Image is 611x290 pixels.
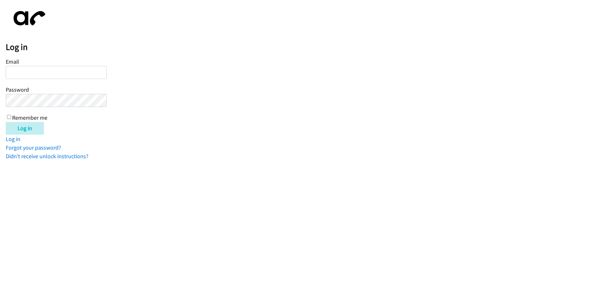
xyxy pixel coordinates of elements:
[6,86,29,93] label: Password
[6,122,44,135] input: Log in
[6,152,88,160] a: Didn't receive unlock instructions?
[6,42,611,53] h2: Log in
[6,58,19,65] label: Email
[6,6,50,31] img: aphone-8a226864a2ddd6a5e75d1ebefc011f4aa8f32683c2d82f3fb0802fe031f96514.svg
[6,144,61,151] a: Forgot your password?
[12,114,47,121] label: Remember me
[6,135,20,143] a: Log in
